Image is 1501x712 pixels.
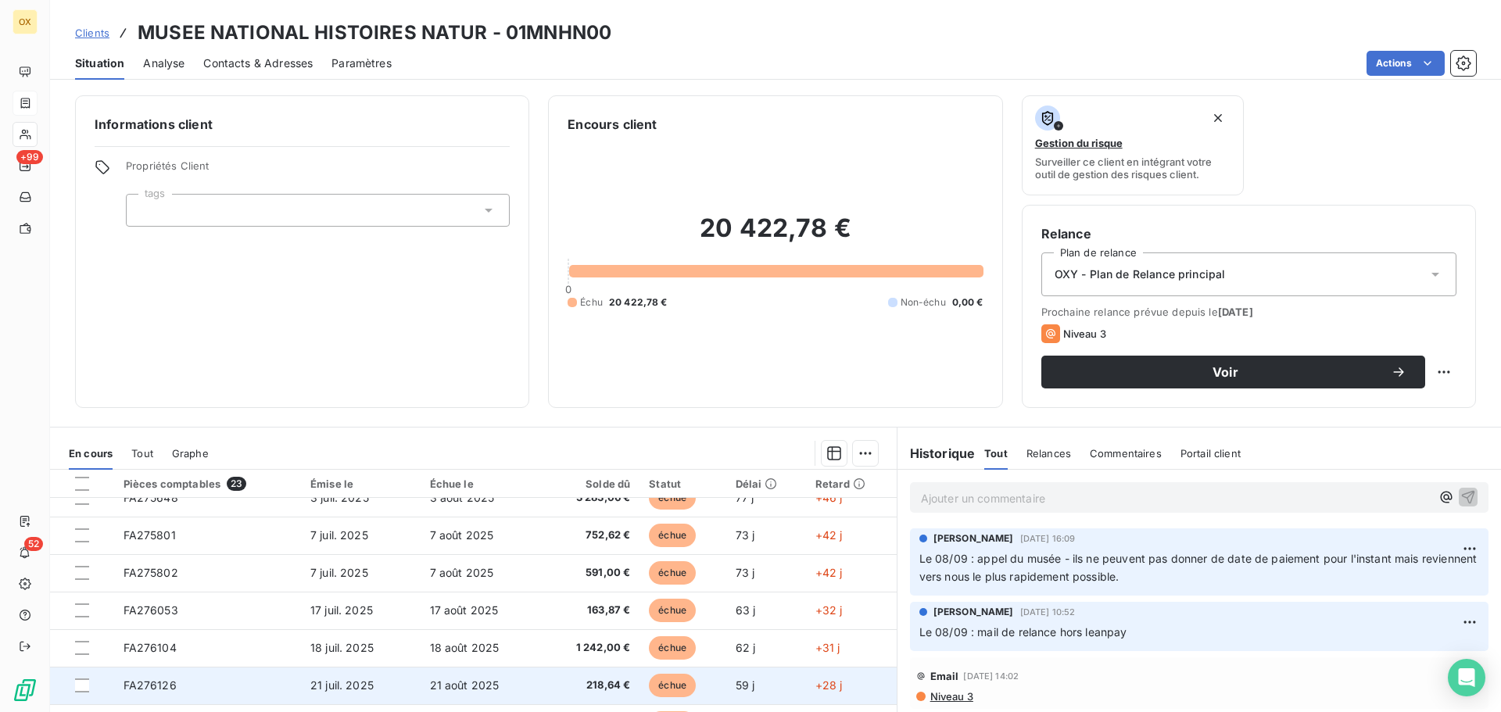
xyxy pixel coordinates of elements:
[1041,306,1456,318] span: Prochaine relance prévue depuis le
[1020,607,1076,617] span: [DATE] 10:52
[901,295,946,309] span: Non-échu
[1035,156,1231,181] span: Surveiller ce client en intégrant votre outil de gestion des risques client.
[430,603,499,617] span: 17 août 2025
[124,477,292,491] div: Pièces comptables
[126,159,510,181] span: Propriétés Client
[310,603,373,617] span: 17 juil. 2025
[139,203,152,217] input: Ajouter une valeur
[933,605,1014,619] span: [PERSON_NAME]
[124,641,177,654] span: FA276104
[1090,447,1162,460] span: Commentaires
[13,9,38,34] div: OX
[75,55,124,71] span: Situation
[227,477,246,491] span: 23
[430,566,494,579] span: 7 août 2025
[649,674,696,697] span: échue
[310,678,374,692] span: 21 juil. 2025
[124,528,176,542] span: FA275801
[984,447,1008,460] span: Tout
[552,640,630,656] span: 1 242,00 €
[143,55,184,71] span: Analyse
[552,490,630,506] span: 3 283,06 €
[1060,366,1391,378] span: Voir
[1041,224,1456,243] h6: Relance
[124,566,178,579] span: FA275802
[580,295,603,309] span: Échu
[736,603,756,617] span: 63 j
[430,641,500,654] span: 18 août 2025
[815,566,843,579] span: +42 j
[930,670,959,682] span: Email
[649,561,696,585] span: échue
[649,599,696,622] span: échue
[310,566,368,579] span: 7 juil. 2025
[736,528,755,542] span: 73 j
[75,27,109,39] span: Clients
[1180,447,1241,460] span: Portail client
[963,671,1019,681] span: [DATE] 14:02
[430,678,500,692] span: 21 août 2025
[75,25,109,41] a: Clients
[203,55,313,71] span: Contacts & Adresses
[815,603,843,617] span: +32 j
[649,636,696,660] span: échue
[736,678,755,692] span: 59 j
[310,528,368,542] span: 7 juil. 2025
[552,678,630,693] span: 218,64 €
[430,478,533,490] div: Échue le
[952,295,983,309] span: 0,00 €
[649,478,716,490] div: Statut
[1055,267,1226,282] span: OXY - Plan de Relance principal
[1041,356,1425,388] button: Voir
[310,478,411,490] div: Émise le
[568,115,657,134] h6: Encours client
[1020,534,1076,543] span: [DATE] 16:09
[331,55,392,71] span: Paramètres
[124,678,177,692] span: FA276126
[815,678,843,692] span: +28 j
[897,444,976,463] h6: Historique
[552,603,630,618] span: 163,87 €
[736,478,797,490] div: Délai
[568,213,983,259] h2: 20 422,78 €
[919,625,1127,639] span: Le 08/09 : mail de relance hors leanpay
[609,295,668,309] span: 20 422,78 €
[310,641,374,654] span: 18 juil. 2025
[95,115,510,134] h6: Informations client
[649,486,696,510] span: échue
[736,641,756,654] span: 62 j
[919,552,1481,583] span: Le 08/09 : appel du musée - ils ne peuvent pas donner de date de paiement pour l'instant mais rev...
[16,150,43,164] span: +99
[138,19,611,47] h3: MUSEE NATIONAL HISTOIRES NATUR - 01MNHN00
[1448,659,1485,696] div: Open Intercom Messenger
[933,531,1014,546] span: [PERSON_NAME]
[430,528,494,542] span: 7 août 2025
[552,565,630,581] span: 591,00 €
[1367,51,1445,76] button: Actions
[649,524,696,547] span: échue
[736,566,755,579] span: 73 j
[815,478,887,490] div: Retard
[124,603,178,617] span: FA276053
[815,528,843,542] span: +42 j
[1218,306,1253,318] span: [DATE]
[1035,137,1123,149] span: Gestion du risque
[552,478,630,490] div: Solde dû
[815,641,840,654] span: +31 j
[929,690,973,703] span: Niveau 3
[1026,447,1071,460] span: Relances
[13,678,38,703] img: Logo LeanPay
[565,283,571,295] span: 0
[1022,95,1245,195] button: Gestion du risqueSurveiller ce client en intégrant votre outil de gestion des risques client.
[131,447,153,460] span: Tout
[552,528,630,543] span: 752,62 €
[1063,327,1106,340] span: Niveau 3
[172,447,209,460] span: Graphe
[69,447,113,460] span: En cours
[24,537,43,551] span: 52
